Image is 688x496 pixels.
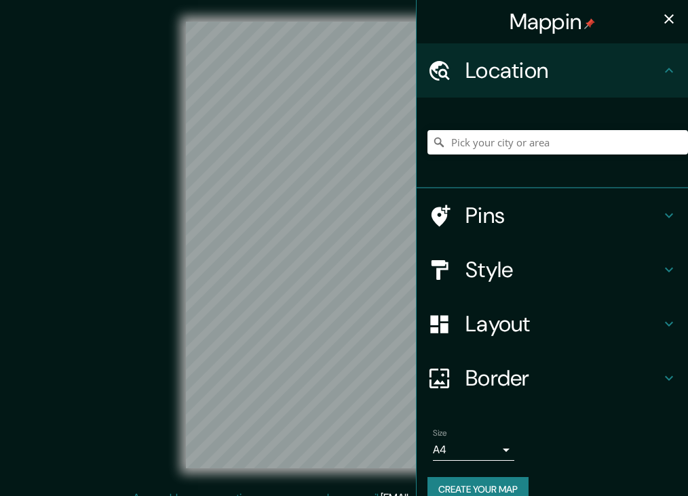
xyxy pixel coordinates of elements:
h4: Border [465,365,661,392]
h4: Style [465,256,661,283]
h4: Mappin [510,8,596,35]
label: Size [433,428,447,439]
canvas: Map [186,22,502,468]
div: A4 [433,439,514,461]
h4: Pins [465,202,661,229]
div: Location [417,43,688,98]
div: Style [417,243,688,297]
div: Pins [417,188,688,243]
h4: Layout [465,310,661,337]
input: Pick your city or area [427,130,688,154]
img: pin-icon.png [584,18,595,29]
div: Border [417,351,688,405]
h4: Location [465,57,661,84]
div: Layout [417,297,688,351]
